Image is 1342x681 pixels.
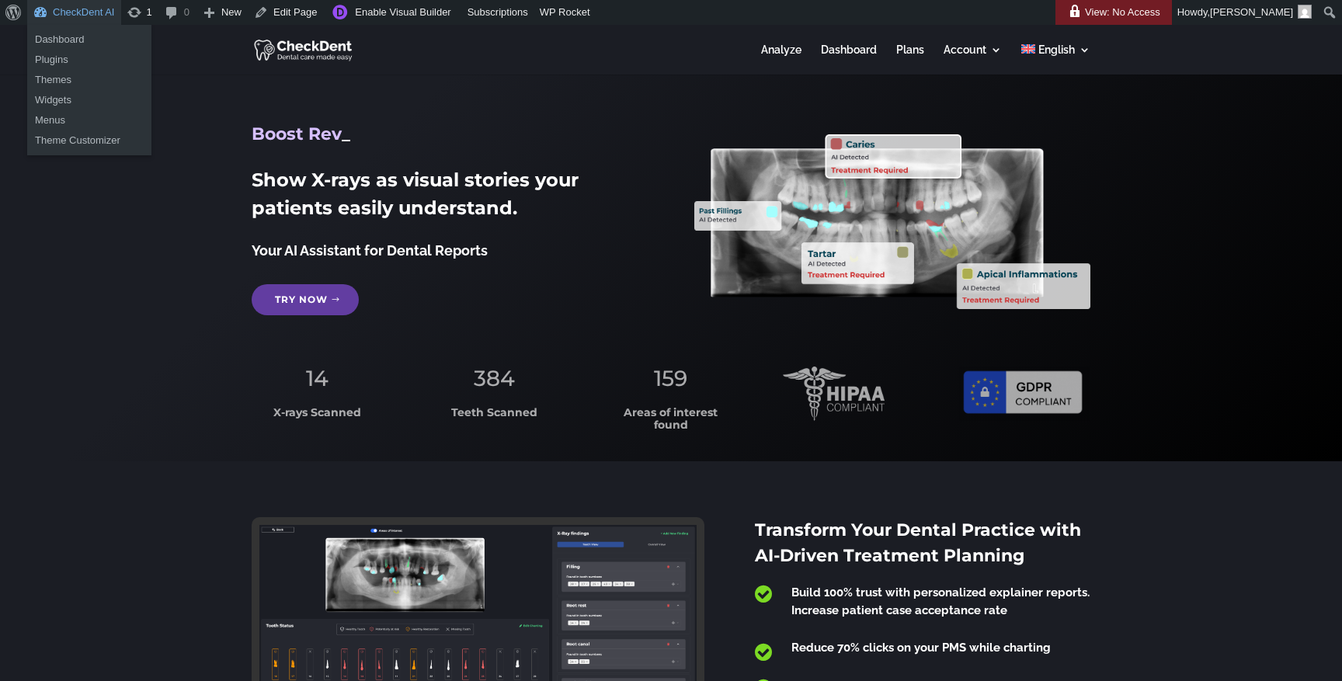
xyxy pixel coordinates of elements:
[791,585,1090,617] span: Build 100% trust with personalized explainer reports. Increase patient case acceptance rate
[254,37,354,62] img: CheckDent AI
[252,166,648,230] h2: Show X-rays as visual stories your patients easily understand.
[474,365,515,391] span: 384
[1038,43,1075,56] span: English
[755,584,772,604] span: 
[821,44,877,75] a: Dashboard
[252,123,342,144] span: Boost Rev
[252,242,488,259] span: Your AI Assistant for Dental Reports
[27,130,151,151] a: Theme Customizer
[1210,6,1293,18] span: [PERSON_NAME]
[791,641,1051,655] span: Reduce 70% clicks on your PMS while charting
[606,407,736,439] h3: Areas of interest found
[27,50,151,70] a: Plugins
[896,44,924,75] a: Plans
[27,70,151,90] a: Themes
[654,365,687,391] span: 159
[1021,44,1090,75] a: English
[27,65,151,155] ul: CheckDent AI
[694,134,1090,309] img: X_Ray_annotated
[252,284,359,315] a: Try Now
[27,90,151,110] a: Widgets
[1298,5,1312,19] img: Arnav Saha
[306,365,329,391] span: 14
[755,519,1081,566] span: Transform Your Dental Practice with AI-Driven Treatment Planning
[27,25,151,75] ul: CheckDent AI
[27,30,151,50] a: Dashboard
[755,642,772,662] span: 
[944,44,1002,75] a: Account
[761,44,801,75] a: Analyze
[27,110,151,130] a: Menus
[342,123,350,144] span: _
